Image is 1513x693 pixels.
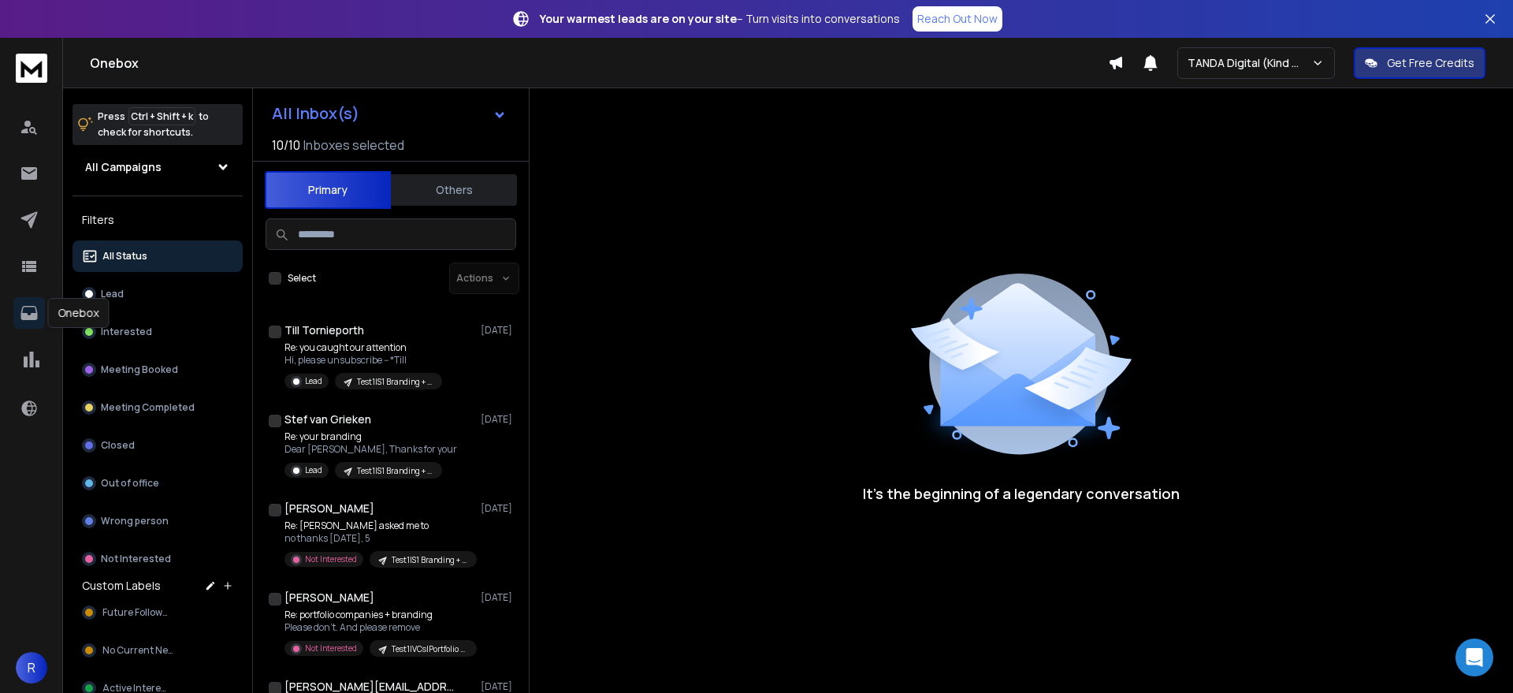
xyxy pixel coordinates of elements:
[284,520,474,532] p: Re: [PERSON_NAME] asked me to
[392,554,467,566] p: Test1|S1 Branding + Funding Readiness|UK&Nordics|CEO, founder|210225
[391,173,517,207] button: Others
[481,502,516,515] p: [DATE]
[265,171,391,209] button: Primary
[101,326,152,338] p: Interested
[1188,55,1311,71] p: TANDA Digital (Kind Studio)
[357,376,433,388] p: Test1|S1 Branding + Funding Readiness|UK&Nordics|CEO, founder|210225
[272,106,359,121] h1: All Inbox(s)
[913,6,1002,32] a: Reach Out Now
[72,543,243,575] button: Not Interested
[101,553,171,565] p: Not Interested
[540,11,737,26] strong: Your warmest leads are on your site
[1354,47,1485,79] button: Get Free Credits
[101,288,124,300] p: Lead
[16,54,47,83] img: logo
[72,151,243,183] button: All Campaigns
[863,482,1180,505] p: It’s the beginning of a legendary conversation
[305,643,357,654] p: Not Interested
[540,11,900,27] p: – Turn visits into conversations
[392,643,467,655] p: Test1|VCs|Portfolio Brand Review Angle|UK&Nordics|210225
[259,98,519,129] button: All Inbox(s)
[102,644,179,657] span: No Current Need
[284,590,374,605] h1: [PERSON_NAME]
[72,597,243,628] button: Future Followup
[284,322,364,338] h1: Till Tornieporth
[284,341,442,354] p: Re: you caught our attention
[305,375,322,387] p: Lead
[284,354,442,367] p: Hi, please unsubscribe -- *Till
[72,635,243,666] button: No Current Need
[101,515,169,527] p: Wrong person
[284,430,457,443] p: Re: your branding
[82,578,161,594] h3: Custom Labels
[72,278,243,310] button: Lead
[102,250,147,263] p: All Status
[72,430,243,461] button: Closed
[272,136,300,155] span: 10 / 10
[284,501,374,516] h1: [PERSON_NAME]
[90,54,1108,73] h1: Onebox
[85,159,162,175] h1: All Campaigns
[288,272,316,285] label: Select
[481,324,516,337] p: [DATE]
[284,621,474,634] p: Please don't. And please remove
[101,401,195,414] p: Meeting Completed
[303,136,404,155] h3: Inboxes selected
[128,107,195,125] span: Ctrl + Shift + k
[101,439,135,452] p: Closed
[1387,55,1474,71] p: Get Free Credits
[72,392,243,423] button: Meeting Completed
[16,652,47,684] button: R
[101,477,159,490] p: Out of office
[102,606,173,619] span: Future Followup
[98,109,209,140] p: Press to check for shortcuts.
[72,240,243,272] button: All Status
[305,553,357,565] p: Not Interested
[101,363,178,376] p: Meeting Booked
[72,505,243,537] button: Wrong person
[481,591,516,604] p: [DATE]
[917,11,998,27] p: Reach Out Now
[72,209,243,231] h3: Filters
[305,464,322,476] p: Lead
[284,609,474,621] p: Re: portfolio companies + branding
[481,413,516,426] p: [DATE]
[48,298,110,328] div: Onebox
[284,532,474,545] p: no thanks [DATE], 5
[72,468,243,499] button: Out of office
[1455,639,1493,676] div: Open Intercom Messenger
[72,354,243,386] button: Meeting Booked
[284,412,371,427] h1: Stef van Grieken
[72,316,243,348] button: Interested
[284,443,457,456] p: Dear [PERSON_NAME], Thanks for your
[357,465,433,477] p: Test1|S1 Branding + Funding Readiness|UK&Nordics|CEO, founder|210225
[481,680,516,693] p: [DATE]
